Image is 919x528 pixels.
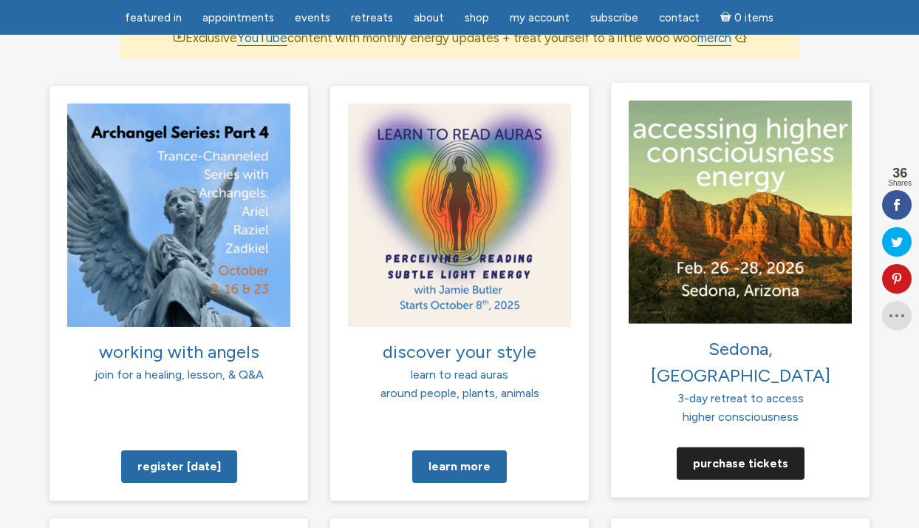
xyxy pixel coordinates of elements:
a: Events [286,4,339,33]
a: Shop [456,4,498,33]
span: Events [295,11,330,24]
span: Contact [659,11,700,24]
span: Shop [465,11,489,24]
a: YouTube [237,30,287,46]
span: About [414,11,444,24]
a: Appointments [194,4,283,33]
span: 36 [888,166,912,180]
a: featured in [116,4,191,33]
a: Subscribe [581,4,647,33]
span: 3-day retreat to access [677,390,804,405]
span: 0 items [734,13,773,24]
span: learn to read auras [411,368,508,382]
span: My Account [510,11,570,24]
span: featured in [125,11,182,24]
span: higher consciousness [683,410,799,424]
span: Retreats [351,11,393,24]
a: Learn more [412,450,507,483]
i: Cart [720,11,734,24]
a: Register [DATE] [121,450,237,483]
span: Subscribe [590,11,638,24]
span: working with angels [99,341,259,362]
span: Appointments [202,11,274,24]
span: around people, plants, animals [380,386,539,400]
a: About [405,4,453,33]
a: Contact [650,4,708,33]
span: join for a healing, lesson, & Q&A [95,368,264,382]
a: Cart0 items [711,2,782,33]
span: discover your style [383,341,536,362]
a: Purchase tickets [677,447,804,479]
span: Sedona, [GEOGRAPHIC_DATA] [651,337,830,385]
div: Exclusive content with monthly energy updates + treat yourself to a little woo woo [120,17,799,59]
a: Retreats [342,4,402,33]
a: merch [697,30,731,46]
a: My Account [501,4,578,33]
span: Shares [888,180,912,187]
